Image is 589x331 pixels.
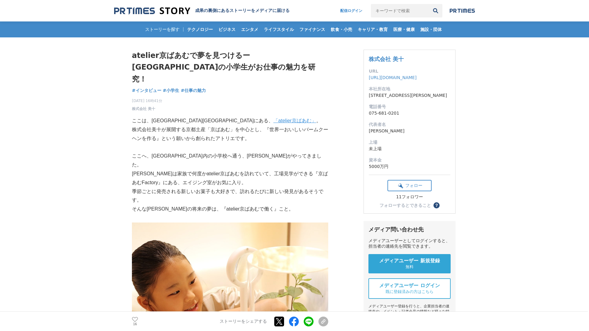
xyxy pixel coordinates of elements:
span: キャリア・教育 [355,27,390,32]
span: メディアユーザー ログイン [379,283,440,289]
h2: 成果の裏側にあるストーリーをメディアに届ける [195,8,290,13]
p: ここへ、[GEOGRAPHIC_DATA]内の小学校へ通う、[PERSON_NAME]がやってきました。 [132,152,328,169]
p: そんな[PERSON_NAME]の将来の夢は、『atelier京ばあむで働く』こと。 [132,205,328,214]
span: 無料 [406,264,414,270]
a: #仕事の魅力 [181,87,206,94]
a: 株式会社 美十 [132,106,155,112]
button: 検索 [429,4,442,17]
a: 成果の裏側にあるストーリーをメディアに届ける 成果の裏側にあるストーリーをメディアに届ける [114,7,290,15]
dt: 本社所在地 [369,86,450,92]
div: 11フォロワー [387,194,432,200]
button: フォロー [387,180,432,191]
a: メディアユーザー 新規登録 無料 [368,254,451,273]
button: ？ [433,202,440,208]
div: メディアユーザーとしてログインすると、担当者の連絡先を閲覧できます。 [368,238,451,249]
span: ？ [434,203,439,207]
a: 配信ログイン [334,4,368,17]
a: メディアユーザー ログイン 既に登録済みの方はこちら [368,278,451,299]
span: エンタメ [239,27,261,32]
a: テクノロジー [185,21,215,37]
dt: 代表者名 [369,121,450,128]
dd: 5000万円 [369,163,450,170]
p: 季節ごとに発売される新しいお菓子も大好きで、訪れるたびに新しい発見があるそうです。 [132,187,328,205]
span: #仕事の魅力 [181,88,206,93]
div: メディアユーザー登録を行うと、企業担当者の連絡先や、イベント・記者会見の情報など様々な特記情報を閲覧できます。 ※内容はストーリー・プレスリリースにより異なります。 [368,304,451,330]
span: ビジネス [216,27,238,32]
span: テクノロジー [185,27,215,32]
span: [DATE] 16時41分 [132,98,162,104]
a: [URL][DOMAIN_NAME] [369,75,417,80]
div: フォローするとできること [379,203,431,207]
a: 飲食・小売 [328,21,355,37]
a: ビジネス [216,21,238,37]
dd: 未上場 [369,146,450,152]
dd: [STREET_ADDRESS][PERSON_NAME] [369,92,450,99]
a: ファイナンス [297,21,328,37]
dt: 電話番号 [369,104,450,110]
dt: 上場 [369,139,450,146]
span: メディアユーザー 新規登録 [379,258,440,264]
p: ここは、[GEOGRAPHIC_DATA][GEOGRAPHIC_DATA]にある、 。 [132,116,328,125]
a: #小学生 [163,87,179,94]
img: 成果の裏側にあるストーリーをメディアに届ける [114,7,190,15]
span: #小学生 [163,88,179,93]
p: ストーリーをシェアする [220,319,267,324]
p: [PERSON_NAME]は家族で何度かatelier京ばあむを訪れていて、工場見学ができる『京ばあむFactory』にある、エイジング室がお気に入り。 [132,169,328,187]
dd: 075-681-0201 [369,110,450,116]
div: メディア問い合わせ先 [368,226,451,233]
a: 「atelier京ばあむ」 [273,118,316,123]
input: キーワードで検索 [371,4,429,17]
span: 施設・団体 [418,27,444,32]
span: ライフスタイル [261,27,296,32]
a: ライフスタイル [261,21,296,37]
a: 株式会社 美十 [369,56,404,62]
span: ファイナンス [297,27,328,32]
a: 施設・団体 [418,21,444,37]
dd: [PERSON_NAME] [369,128,450,134]
dt: 資本金 [369,157,450,163]
span: 既に登録済みの方はこちら [386,289,433,295]
p: 16 [132,323,138,326]
h1: atelier京ばあむで夢を見つけるー[GEOGRAPHIC_DATA]の小学生がお仕事の魅力を研究！ [132,50,328,85]
span: 医療・健康 [391,27,417,32]
img: prtimes [450,8,475,13]
p: 株式会社美十が展開する京都土産「京ばあむ」を中心とし、『世界一おいしいバームクーヘンを作る』という願いから創られたアトリエです。 [132,125,328,143]
a: 医療・健康 [391,21,417,37]
a: キャリア・教育 [355,21,390,37]
dt: URL [369,68,450,74]
a: エンタメ [239,21,261,37]
span: #インタビュー [132,88,161,93]
a: #インタビュー [132,87,161,94]
span: 飲食・小売 [328,27,355,32]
